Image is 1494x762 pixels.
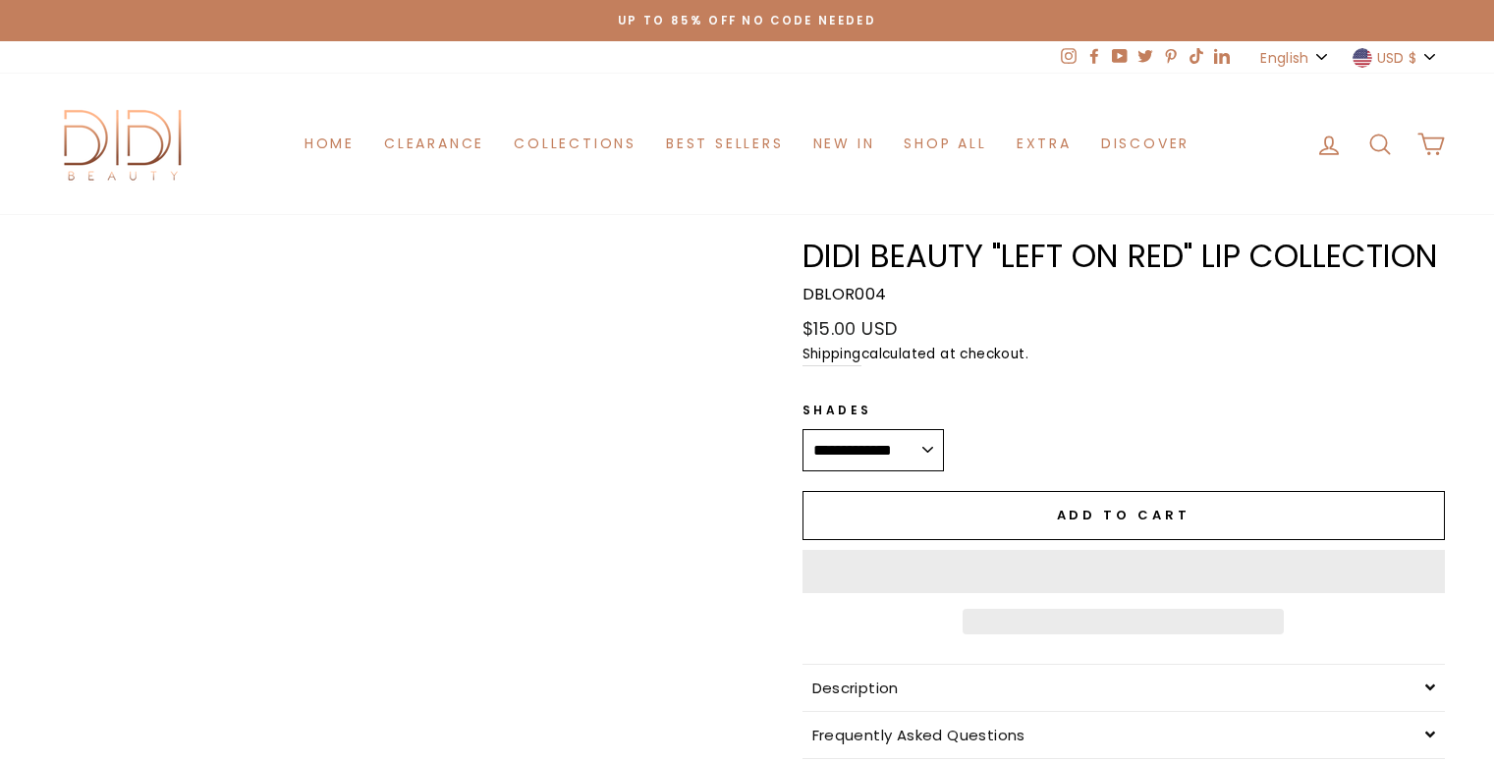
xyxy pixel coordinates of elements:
[802,344,1445,366] small: calculated at checkout.
[1254,41,1336,74] button: English
[1086,126,1204,162] a: Discover
[499,126,651,162] a: Collections
[802,282,1445,307] p: DBLOR004
[50,103,197,185] img: Didi Beauty Co.
[889,126,1001,162] a: Shop All
[1002,126,1086,162] a: Extra
[812,678,899,698] span: Description
[802,344,861,366] a: Shipping
[802,316,898,341] span: $15.00 USD
[1347,41,1445,74] button: USD $
[1057,506,1190,524] span: Add to cart
[1377,47,1417,69] span: USD $
[812,725,1025,745] span: Frequently Asked Questions
[618,13,876,28] span: Up to 85% off NO CODE NEEDED
[799,126,890,162] a: New in
[290,126,369,162] a: Home
[802,241,1445,272] h1: Didi Beauty "Left On Red" Lip Collection
[802,401,944,419] label: Shades
[802,491,1445,540] button: Add to cart
[651,126,799,162] a: Best Sellers
[369,126,499,162] a: Clearance
[1260,47,1308,69] span: English
[290,126,1204,162] ul: Primary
